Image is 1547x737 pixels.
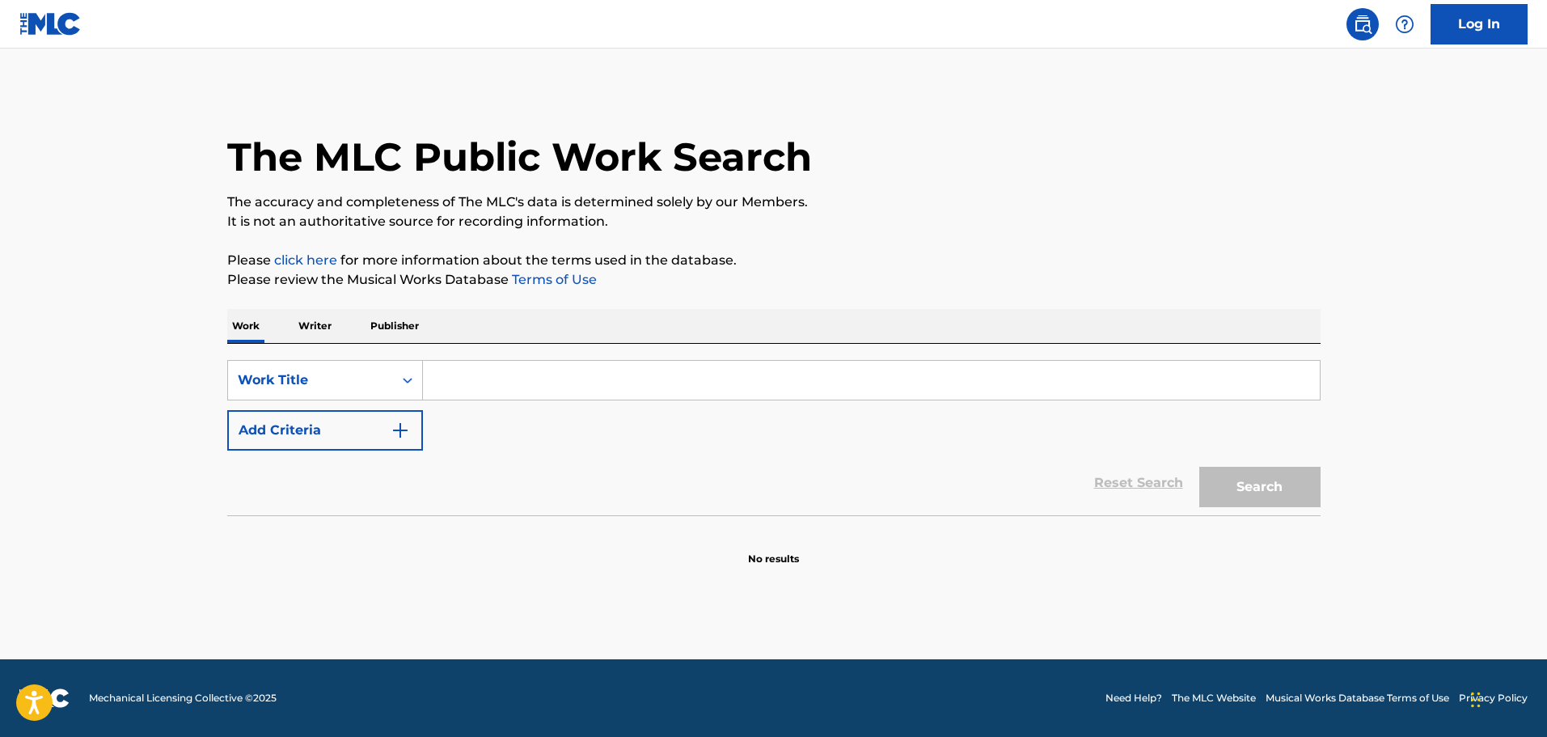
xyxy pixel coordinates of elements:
[19,12,82,36] img: MLC Logo
[19,688,70,708] img: logo
[227,193,1321,212] p: The accuracy and completeness of The MLC's data is determined solely by our Members.
[1172,691,1256,705] a: The MLC Website
[227,410,423,451] button: Add Criteria
[1105,691,1162,705] a: Need Help?
[89,691,277,705] span: Mechanical Licensing Collective © 2025
[1471,676,1481,724] div: Drag
[238,371,383,390] div: Work Title
[227,251,1321,270] p: Please for more information about the terms used in the database.
[391,421,410,440] img: 9d2ae6d4665cec9f34b9.svg
[748,532,799,566] p: No results
[227,133,812,181] h1: The MLC Public Work Search
[294,309,336,343] p: Writer
[227,360,1321,515] form: Search Form
[1466,659,1547,737] iframe: Chat Widget
[366,309,424,343] p: Publisher
[227,212,1321,231] p: It is not an authoritative source for recording information.
[227,270,1321,290] p: Please review the Musical Works Database
[274,252,337,268] a: click here
[1431,4,1528,44] a: Log In
[1353,15,1372,34] img: search
[1388,8,1421,40] div: Help
[1395,15,1414,34] img: help
[1346,8,1379,40] a: Public Search
[509,272,597,287] a: Terms of Use
[227,309,264,343] p: Work
[1266,691,1449,705] a: Musical Works Database Terms of Use
[1459,691,1528,705] a: Privacy Policy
